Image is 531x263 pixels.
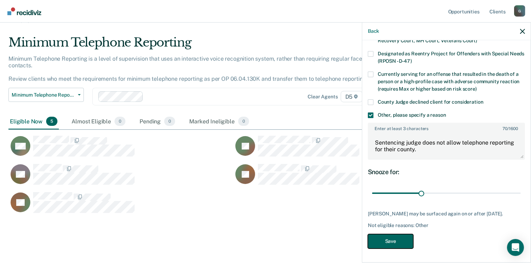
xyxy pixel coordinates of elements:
[308,94,338,100] div: Clear agents
[8,55,391,82] p: Minimum Telephone Reporting is a level of supervision that uses an interactive voice recognition ...
[507,239,524,256] div: Open Intercom Messenger
[368,211,525,217] div: [PERSON_NAME] may be surfaced again on or after [DATE].
[8,135,233,164] div: CaseloadOpportunityCell-0648220
[115,117,125,126] span: 0
[8,35,407,55] div: Minimum Telephone Reporting
[341,91,363,102] span: D5
[7,7,41,15] img: Recidiviz
[70,114,127,129] div: Almost Eligible
[8,192,233,220] div: CaseloadOpportunityCell-0803658
[238,117,249,126] span: 0
[514,5,525,17] div: G
[502,126,507,131] span: 70
[514,5,525,17] button: Profile dropdown button
[378,112,446,118] span: Other, please specify a reason
[369,133,524,159] textarea: Sentencing judge does not allow telephone reporting for their county.
[12,92,75,98] span: Minimum Telephone Reporting
[188,114,251,129] div: Marked Ineligible
[368,168,525,176] div: Snooze for:
[233,135,458,164] div: CaseloadOpportunityCell-0807822
[369,123,524,131] label: Enter at least 3 characters
[368,222,525,228] div: Not eligible reasons: Other
[233,164,458,192] div: CaseloadOpportunityCell-0444185
[378,51,524,64] span: Designated as Reentry Project for Offenders with Special Needs (RPOSN - D-47)
[46,117,57,126] span: 5
[8,114,59,129] div: Eligible Now
[368,28,379,34] button: Back
[138,114,177,129] div: Pending
[502,126,518,131] span: / 1600
[368,234,413,249] button: Save
[164,117,175,126] span: 0
[378,71,519,92] span: Currently serving for an offense that resulted in the death of a person or a high-profile case wi...
[8,164,233,192] div: CaseloadOpportunityCell-0823144
[378,99,483,105] span: County Judge declined client for consideration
